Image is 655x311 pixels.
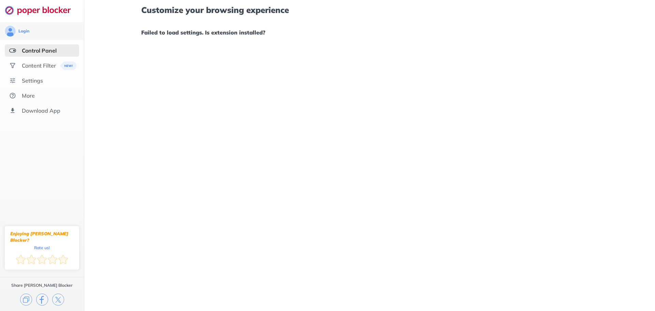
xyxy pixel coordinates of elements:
[9,47,16,54] img: features-selected.svg
[34,246,50,249] div: Rate us!
[9,92,16,99] img: about.svg
[18,28,29,34] div: Login
[22,77,43,84] div: Settings
[141,28,598,37] h1: Failed to load settings. Is extension installed?
[22,62,56,69] div: Content Filter
[22,107,60,114] div: Download App
[5,5,78,15] img: logo-webpage.svg
[11,283,73,288] div: Share [PERSON_NAME] Blocker
[9,62,16,69] img: social.svg
[5,26,16,37] img: avatar.svg
[60,61,77,70] img: menuBanner.svg
[52,294,64,306] img: x.svg
[9,107,16,114] img: download-app.svg
[20,294,32,306] img: copy.svg
[9,77,16,84] img: settings.svg
[10,230,74,243] div: Enjoying [PERSON_NAME] Blocker?
[22,92,35,99] div: More
[141,5,598,14] h1: Customize your browsing experience
[22,47,57,54] div: Control Panel
[36,294,48,306] img: facebook.svg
